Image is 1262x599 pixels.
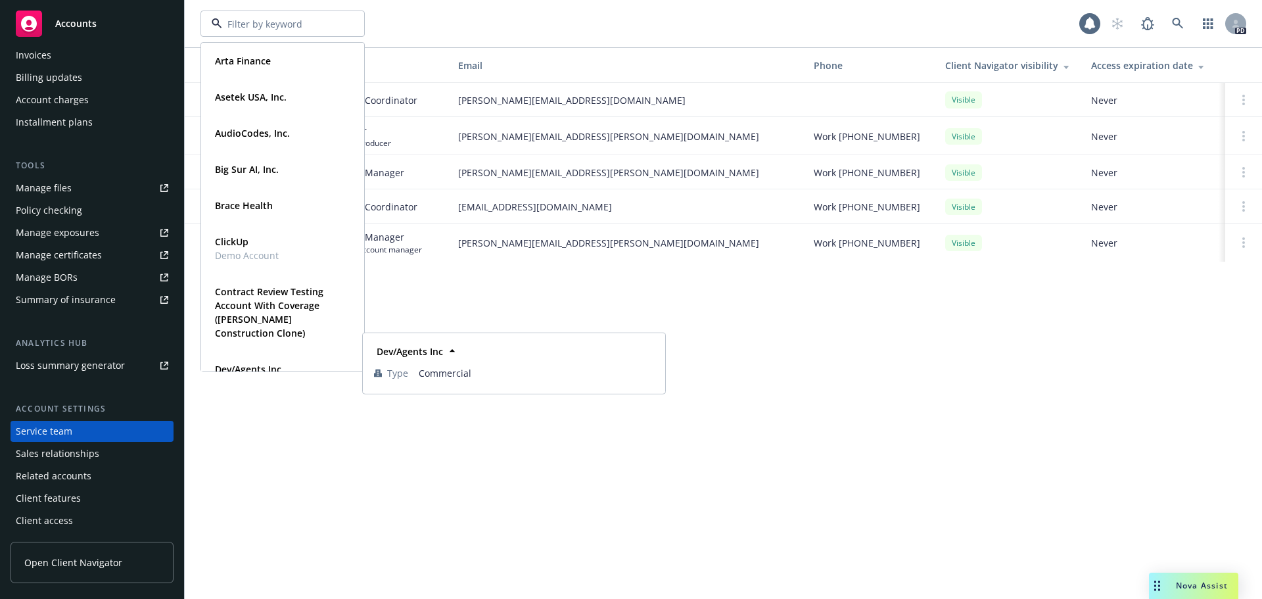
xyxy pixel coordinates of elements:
div: Account charges [16,89,89,110]
div: Invoices [16,45,51,66]
input: Filter by keyword [222,17,338,31]
div: Related accounts [16,466,91,487]
span: Accounts [55,18,97,29]
a: Invoices [11,45,174,66]
a: Report a Bug [1134,11,1161,37]
a: Sales relationships [11,443,174,464]
div: Manage certificates [16,245,102,266]
div: Drag to move [1149,573,1165,599]
strong: ClickUp [215,235,248,248]
span: Account Manager [327,230,422,244]
div: Policy checking [16,200,82,221]
div: Sales relationships [16,443,99,464]
strong: Brace Health [215,199,273,212]
a: Switch app [1195,11,1221,37]
div: Installment plans [16,112,93,133]
span: [PERSON_NAME][EMAIL_ADDRESS][PERSON_NAME][DOMAIN_NAME] [458,236,793,250]
span: Nova Assist [1176,580,1228,591]
div: Account settings [11,402,174,416]
div: Manage files [16,178,72,199]
a: Search [1165,11,1191,37]
button: Nova Assist [1149,573,1238,599]
a: Start snowing [1104,11,1131,37]
span: Work [PHONE_NUMBER] [814,166,920,180]
div: Client features [16,488,81,509]
span: Never [1091,200,1215,214]
strong: Asetek USA, Inc. [215,91,287,103]
div: Phone [814,59,924,72]
div: Access expiration date [1091,59,1215,72]
a: Manage certificates [11,245,174,266]
div: Client Navigator visibility [945,59,1070,72]
a: Related accounts [11,466,174,487]
span: Work [PHONE_NUMBER] [814,130,920,143]
span: Demo Account [215,249,279,262]
a: Manage BORs [11,267,174,288]
div: Analytics hub [11,337,174,350]
span: Open Client Navigator [24,556,122,569]
a: Policy checking [11,200,174,221]
span: Type [387,366,408,380]
div: Visible [945,164,982,181]
div: Visible [945,91,982,108]
div: Summary of insurance [16,289,116,310]
div: Manage BORs [16,267,78,288]
strong: Dev/Agents Inc [215,363,281,375]
div: Role [327,59,437,72]
div: Loss summary generator [16,355,125,376]
span: Never [1091,93,1215,107]
div: Tools [11,159,174,172]
span: Account Coordinator [327,93,417,107]
a: Accounts [11,5,174,42]
span: [PERSON_NAME][EMAIL_ADDRESS][DOMAIN_NAME] [458,93,793,107]
a: Manage exposures [11,222,174,243]
span: Never [1091,130,1215,143]
a: Loss summary generator [11,355,174,376]
span: Work [PHONE_NUMBER] [814,200,920,214]
div: Service team [16,421,72,442]
span: Primary account manager [327,244,422,255]
a: Installment plans [11,112,174,133]
span: [PERSON_NAME][EMAIL_ADDRESS][PERSON_NAME][DOMAIN_NAME] [458,130,793,143]
a: Manage files [11,178,174,199]
strong: AudioCodes, Inc. [215,127,290,139]
strong: Dev/Agents Inc [377,345,443,358]
div: Billing updates [16,67,82,88]
span: Never [1091,166,1215,180]
div: Visible [945,128,982,145]
strong: Contract Review Testing Account With Coverage ([PERSON_NAME] Construction Clone) [215,285,323,339]
a: Client access [11,510,174,531]
span: Commercial [419,366,654,380]
div: Visible [945,199,982,215]
a: Client features [11,488,174,509]
div: Visible [945,235,982,251]
div: Client access [16,510,73,531]
strong: Big Sur AI, Inc. [215,163,279,176]
div: Manage exposures [16,222,99,243]
a: Account charges [11,89,174,110]
span: [PERSON_NAME][EMAIL_ADDRESS][PERSON_NAME][DOMAIN_NAME] [458,166,793,180]
a: Service team [11,421,174,442]
strong: Arta Finance [215,55,271,67]
div: Email [458,59,793,72]
span: Never [1091,236,1215,250]
span: [EMAIL_ADDRESS][DOMAIN_NAME] [458,200,793,214]
span: Account Coordinator [327,200,417,214]
span: Account Manager [327,166,404,180]
a: Summary of insurance [11,289,174,310]
span: Work [PHONE_NUMBER] [814,236,920,250]
a: Billing updates [11,67,174,88]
